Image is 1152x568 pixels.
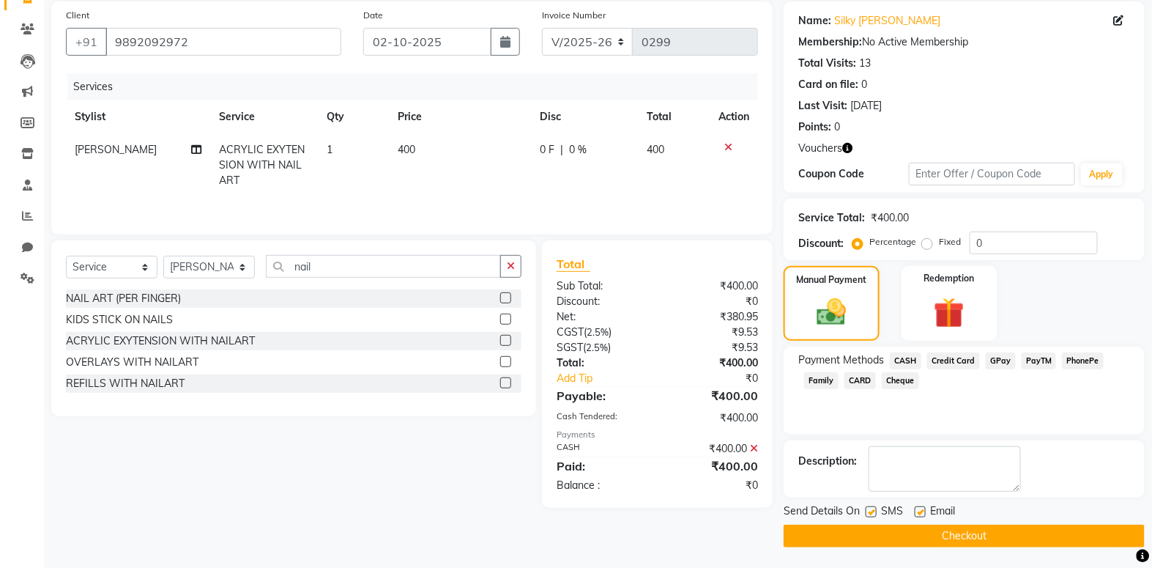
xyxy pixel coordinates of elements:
[658,325,770,340] div: ₹9.53
[557,325,584,339] span: CGST
[66,355,198,370] div: OVERLAYS WITH NAILART
[869,235,916,248] label: Percentage
[798,98,847,114] div: Last Visit:
[658,355,770,371] div: ₹400.00
[798,353,884,368] span: Payment Methods
[546,387,658,405] div: Payable:
[927,353,980,369] span: Credit Card
[398,143,415,156] span: 400
[66,100,210,133] th: Stylist
[808,295,855,329] img: _cash.svg
[587,326,609,338] span: 2.5%
[546,340,658,355] div: ( )
[557,341,583,354] span: SGST
[798,13,831,29] div: Name:
[546,410,658,426] div: Cash Tendered:
[859,56,871,71] div: 13
[798,236,844,251] div: Discount:
[546,279,658,294] div: Sub Total:
[647,143,664,156] span: 400
[834,13,940,29] a: Silky [PERSON_NAME]
[67,73,769,100] div: Services
[66,28,107,56] button: +91
[658,279,770,294] div: ₹400.00
[710,100,758,133] th: Action
[658,457,770,475] div: ₹400.00
[1081,163,1123,185] button: Apply
[658,340,770,355] div: ₹9.53
[546,309,658,325] div: Net:
[1062,353,1104,369] span: PhonePe
[546,478,658,493] div: Balance :
[930,504,955,522] span: Email
[560,142,563,158] span: |
[105,28,341,56] input: Search by Name/Mobile/Email/Code
[798,56,856,71] div: Total Visits:
[66,9,89,22] label: Client
[797,273,867,287] label: Manual Payment
[658,478,770,493] div: ₹0
[798,454,857,469] div: Description:
[540,142,554,158] span: 0 F
[266,255,501,278] input: Search or Scan
[638,100,710,133] th: Total
[881,504,903,522] span: SMS
[798,77,858,92] div: Card on file:
[798,119,831,135] div: Points:
[658,441,770,457] div: ₹400.00
[389,100,531,133] th: Price
[658,387,770,405] div: ₹400.00
[210,100,318,133] th: Service
[939,235,961,248] label: Fixed
[658,309,770,325] div: ₹380.95
[546,294,658,309] div: Discount:
[798,210,865,226] div: Service Total:
[658,410,770,426] div: ₹400.00
[557,257,590,272] span: Total
[318,100,390,133] th: Qty
[569,142,587,158] span: 0 %
[531,100,638,133] th: Disc
[546,325,658,340] div: ( )
[784,504,860,522] span: Send Details On
[546,355,658,371] div: Total:
[1022,353,1057,369] span: PayTM
[986,353,1016,369] span: GPay
[542,9,606,22] label: Invoice Number
[784,525,1145,547] button: Checkout
[882,372,919,389] span: Cheque
[804,372,839,389] span: Family
[66,376,185,391] div: REFILLS WITH NAILART
[363,9,383,22] label: Date
[871,210,909,226] div: ₹400.00
[890,353,921,369] span: CASH
[798,141,842,156] span: Vouchers
[834,119,840,135] div: 0
[219,143,305,187] span: ACRYLIC EXYTENSION WITH NAILART
[798,166,909,182] div: Coupon Code
[798,34,862,50] div: Membership:
[327,143,332,156] span: 1
[798,34,1130,50] div: No Active Membership
[75,143,157,156] span: [PERSON_NAME]
[924,294,974,332] img: _gift.svg
[66,312,173,328] div: KIDS STICK ON NAILS
[546,371,676,386] a: Add Tip
[557,429,758,441] div: Payments
[676,371,769,386] div: ₹0
[546,441,658,457] div: CASH
[586,342,608,353] span: 2.5%
[924,272,975,285] label: Redemption
[909,163,1074,185] input: Enter Offer / Coupon Code
[66,291,181,306] div: NAIL ART (PER FINGER)
[546,457,658,475] div: Paid:
[861,77,867,92] div: 0
[844,372,876,389] span: CARD
[658,294,770,309] div: ₹0
[850,98,882,114] div: [DATE]
[66,333,255,349] div: ACRYLIC EXYTENSION WITH NAILART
